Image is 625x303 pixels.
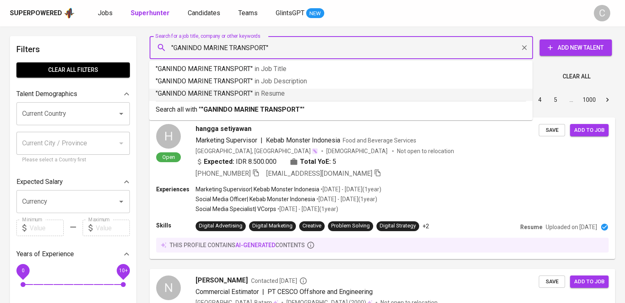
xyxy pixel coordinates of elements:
[519,42,530,53] button: Clear
[156,221,196,230] p: Skills
[570,124,609,137] button: Add to job
[266,170,372,177] span: [EMAIL_ADDRESS][DOMAIN_NAME]
[156,89,526,99] p: "GANINDO MARINE TRANSPORT"
[266,136,340,144] span: Kebab Monster Indonesia
[188,8,222,18] a: Candidates
[276,9,304,17] span: GlintsGPT
[156,64,526,74] p: "GANINDO MARINE TRANSPORT"
[540,39,612,56] button: Add New Talent
[150,117,615,259] a: HOpenhangga setiyawanMarketing Supervisor|Kebab Monster IndonesiaFood and Beverage Services[GEOGR...
[235,242,275,248] span: AI-generated
[331,222,370,230] div: Problem Solving
[22,156,124,164] p: Please select a Country first
[276,8,324,18] a: GlintsGPT NEW
[397,147,454,155] p: Not open to relocation
[261,135,263,145] span: |
[196,288,259,296] span: Commercial Estimator
[21,268,24,273] span: 0
[199,222,242,230] div: Digital Advertising
[156,275,181,300] div: N
[98,9,113,17] span: Jobs
[251,277,307,285] span: Contacted [DATE]
[262,287,264,297] span: |
[16,62,130,78] button: Clear All filters
[196,157,277,167] div: IDR 8.500.000
[565,96,578,104] div: …
[306,9,324,18] span: NEW
[254,65,286,73] span: in Job Title
[156,105,526,115] p: Search all with " "
[196,124,251,134] span: hangga setiyawan
[543,126,561,135] span: Save
[343,137,416,144] span: Food and Beverage Services
[422,222,429,230] p: +2
[380,222,416,230] div: Digital Strategy
[326,147,389,155] span: [DEMOGRAPHIC_DATA]
[570,275,609,288] button: Add to job
[115,108,127,119] button: Open
[559,69,594,84] button: Clear All
[311,148,318,154] img: magic_wand.svg
[563,71,590,82] span: Clear All
[319,185,381,193] p: • [DATE] - [DATE] ( 1 year )
[300,157,331,167] b: Total YoE:
[16,43,130,56] h6: Filters
[580,93,598,106] button: Go to page 1000
[549,93,562,106] button: Go to page 5
[115,196,127,207] button: Open
[332,157,336,167] span: 5
[543,277,561,287] span: Save
[520,223,542,231] p: Resume
[16,86,130,102] div: Talent Demographics
[196,195,315,203] p: Social Media Officer | Kebab Monster Indonesia
[119,268,127,273] span: 10+
[546,43,605,53] span: Add New Talent
[601,93,614,106] button: Go to next page
[254,77,307,85] span: in Job Description
[30,220,64,236] input: Value
[252,222,293,230] div: Digital Marketing
[276,205,338,213] p: • [DATE] - [DATE] ( 1 year )
[315,195,377,203] p: • [DATE] - [DATE] ( 1 year )
[204,157,234,167] b: Expected:
[131,8,171,18] a: Superhunter
[299,277,307,285] svg: By Batam recruiter
[131,9,170,17] b: Superhunter
[10,9,62,18] div: Superpowered
[196,275,248,285] span: [PERSON_NAME]
[254,90,285,97] span: in Resume
[16,177,63,187] p: Expected Salary
[539,275,565,288] button: Save
[574,277,604,287] span: Add to job
[533,93,547,106] button: Go to page 4
[196,205,276,213] p: Social Media Specialist | VCorps
[159,154,178,161] span: Open
[196,147,318,155] div: [GEOGRAPHIC_DATA], [GEOGRAPHIC_DATA]
[170,241,305,249] p: this profile contains contents
[574,126,604,135] span: Add to job
[470,93,615,106] nav: pagination navigation
[16,174,130,190] div: Expected Salary
[16,89,77,99] p: Talent Demographics
[546,223,597,231] p: Uploaded on [DATE]
[96,220,130,236] input: Value
[539,124,565,137] button: Save
[10,7,75,19] a: Superpoweredapp logo
[238,9,258,17] span: Teams
[16,249,74,259] p: Years of Experience
[23,65,123,75] span: Clear All filters
[196,136,257,144] span: Marketing Supervisor
[156,124,181,149] div: H
[238,8,259,18] a: Teams
[196,185,319,193] p: Marketing Supervisor | Kebab Monster Indonesia
[16,246,130,262] div: Years of Experience
[201,106,302,113] b: "GANINDO MARINE TRANSPORT"
[268,288,373,296] span: PT CESCO Offshore and Engineering
[302,222,321,230] div: Creative
[196,170,251,177] span: [PHONE_NUMBER]
[98,8,114,18] a: Jobs
[594,5,610,21] div: C
[156,185,196,193] p: Experiences
[188,9,220,17] span: Candidates
[156,76,526,86] p: "GANINDO MARINE TRANSPORT"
